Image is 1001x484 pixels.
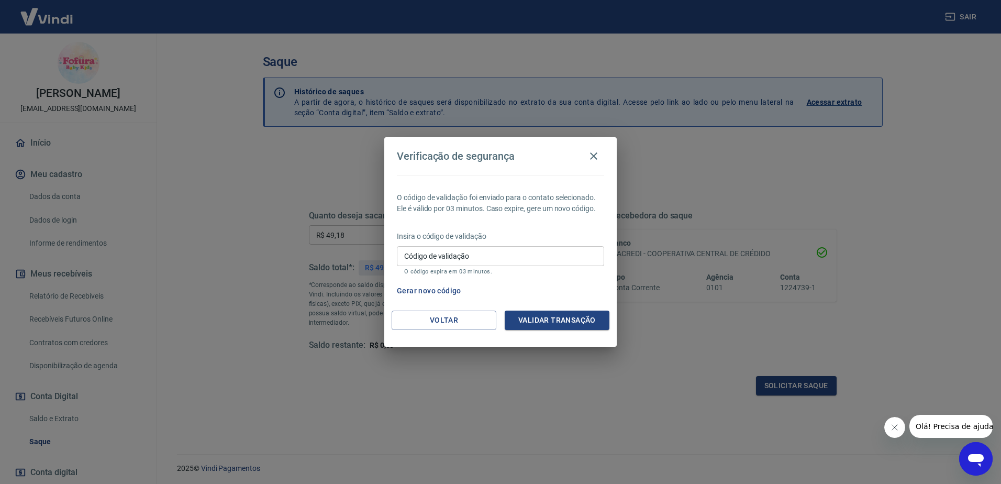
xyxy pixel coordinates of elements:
p: O código expira em 03 minutos. [404,268,597,275]
iframe: Botão para abrir a janela de mensagens [959,442,993,476]
span: Olá! Precisa de ajuda? [6,7,88,16]
h4: Verificação de segurança [397,150,515,162]
button: Validar transação [505,311,609,330]
iframe: Mensagem da empresa [909,415,993,438]
button: Voltar [392,311,496,330]
button: Gerar novo código [393,281,465,301]
iframe: Fechar mensagem [884,417,905,438]
p: O código de validação foi enviado para o contato selecionado. Ele é válido por 03 minutos. Caso e... [397,192,604,214]
p: Insira o código de validação [397,231,604,242]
